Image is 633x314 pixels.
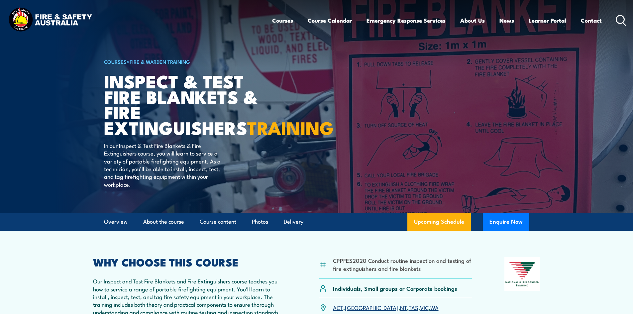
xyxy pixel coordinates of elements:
a: About the course [143,213,184,231]
a: Emergency Response Services [367,12,446,29]
h6: > [104,57,268,65]
h2: WHY CHOOSE THIS COURSE [93,257,287,266]
p: , , , , , [333,304,439,311]
a: WA [430,303,439,311]
a: News [499,12,514,29]
a: COURSES [104,58,127,65]
a: Learner Portal [529,12,566,29]
a: Upcoming Schedule [407,213,471,231]
p: Individuals, Small groups or Corporate bookings [333,284,457,292]
a: Fire & Warden Training [130,58,190,65]
a: Course content [200,213,236,231]
a: Photos [252,213,268,231]
a: [GEOGRAPHIC_DATA] [345,303,398,311]
a: Contact [581,12,602,29]
a: About Us [460,12,485,29]
h1: Inspect & Test Fire Blankets & Fire Extinguishers [104,73,268,135]
button: Enquire Now [483,213,529,231]
a: NT [400,303,407,311]
strong: TRAINING [247,113,334,141]
a: ACT [333,303,343,311]
a: VIC [420,303,429,311]
img: Nationally Recognised Training logo. [504,257,540,291]
li: CPPFES2020 Conduct routine inspection and testing of fire extinguishers and fire blankets [333,257,472,272]
a: Delivery [284,213,303,231]
a: TAS [409,303,418,311]
p: In our Inspect & Test Fire Blankets & Fire Extinguishers course, you will learn to service a vari... [104,142,225,188]
a: Courses [272,12,293,29]
a: Course Calendar [308,12,352,29]
a: Overview [104,213,128,231]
